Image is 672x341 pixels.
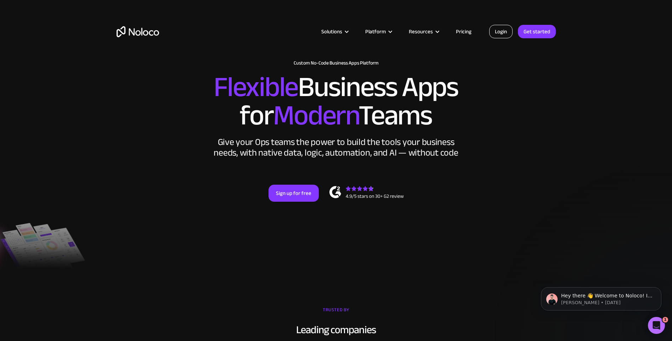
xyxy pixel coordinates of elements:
div: Give your Ops teams the power to build the tools your business needs, with native data, logic, au... [212,137,460,158]
div: Platform [356,27,400,36]
a: Get started [518,25,556,38]
span: Modern [273,89,358,142]
div: Platform [365,27,386,36]
iframe: Intercom notifications message [530,272,672,322]
div: Solutions [321,27,342,36]
iframe: Intercom live chat [648,317,665,334]
a: Login [489,25,513,38]
div: Solutions [312,27,356,36]
span: Flexible [214,61,298,113]
h2: Business Apps for Teams [117,73,556,130]
div: Resources [409,27,433,36]
a: Pricing [447,27,480,36]
a: home [117,26,159,37]
span: 1 [662,317,668,323]
div: Resources [400,27,447,36]
a: Sign up for free [269,185,319,202]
